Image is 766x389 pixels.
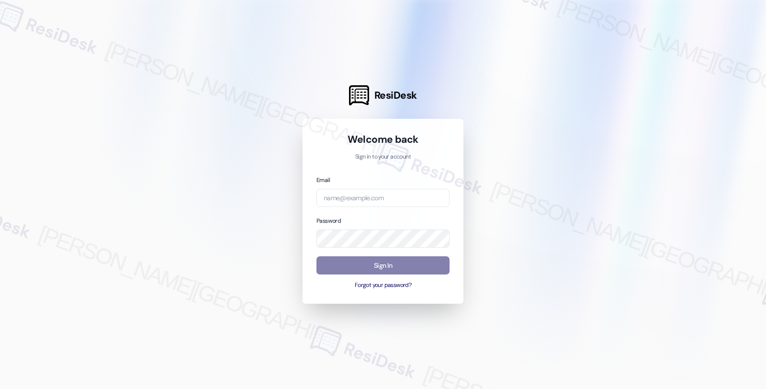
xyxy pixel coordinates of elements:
[316,133,450,146] h1: Welcome back
[374,89,417,102] span: ResiDesk
[316,153,450,161] p: Sign in to your account
[316,256,450,275] button: Sign In
[349,85,369,105] img: ResiDesk Logo
[316,189,450,207] input: name@example.com
[316,176,330,184] label: Email
[316,217,341,225] label: Password
[316,281,450,290] button: Forgot your password?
